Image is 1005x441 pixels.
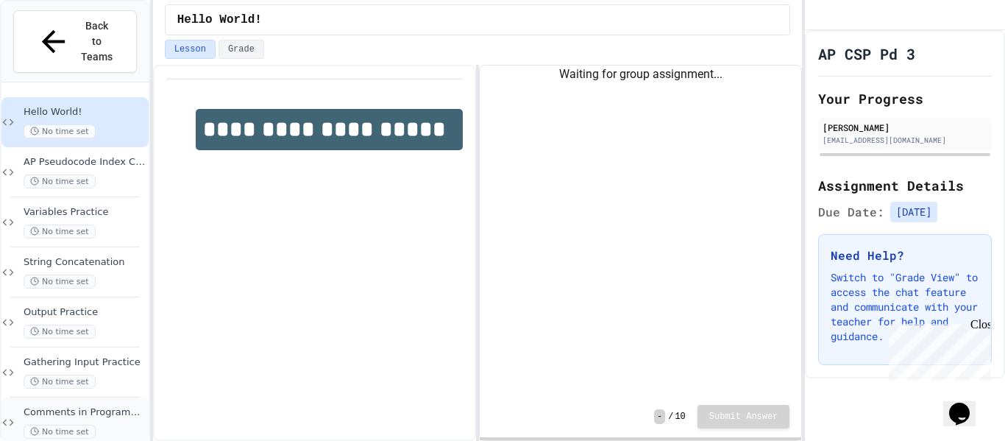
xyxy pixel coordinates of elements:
span: No time set [24,375,96,389]
span: - [654,409,665,424]
h2: Assignment Details [818,175,992,196]
h3: Need Help? [831,247,979,264]
span: Back to Teams [79,18,114,65]
div: Chat with us now!Close [6,6,102,94]
span: No time set [24,124,96,138]
div: [PERSON_NAME] [823,121,987,134]
h1: AP CSP Pd 3 [818,43,915,64]
span: Hello World! [24,106,146,119]
p: Switch to "Grade View" to access the chat feature and communicate with your teacher for help and ... [831,270,979,344]
div: [EMAIL_ADDRESS][DOMAIN_NAME] [823,135,987,146]
span: Variables Practice [24,206,146,219]
span: Comments in Programming [24,406,146,419]
button: Submit Answer [697,405,790,428]
span: / [668,411,673,423]
button: Back to Teams [13,10,137,73]
button: Lesson [165,40,216,59]
span: Submit Answer [709,411,778,423]
h2: Your Progress [818,88,992,109]
span: Gathering Input Practice [24,356,146,369]
button: Grade [219,40,264,59]
span: No time set [24,425,96,439]
span: No time set [24,174,96,188]
span: String Concatenation [24,256,146,269]
span: No time set [24,225,96,239]
iframe: chat widget [883,318,990,381]
span: Due Date: [818,203,884,221]
span: No time set [24,325,96,339]
span: 10 [675,411,685,423]
span: AP Pseudocode Index Card Assignment [24,156,146,169]
iframe: chat widget [943,382,990,426]
div: Waiting for group assignment... [480,66,801,83]
span: [DATE] [890,202,937,222]
span: Output Practice [24,306,146,319]
span: No time set [24,275,96,289]
span: Hello World! [177,11,262,29]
